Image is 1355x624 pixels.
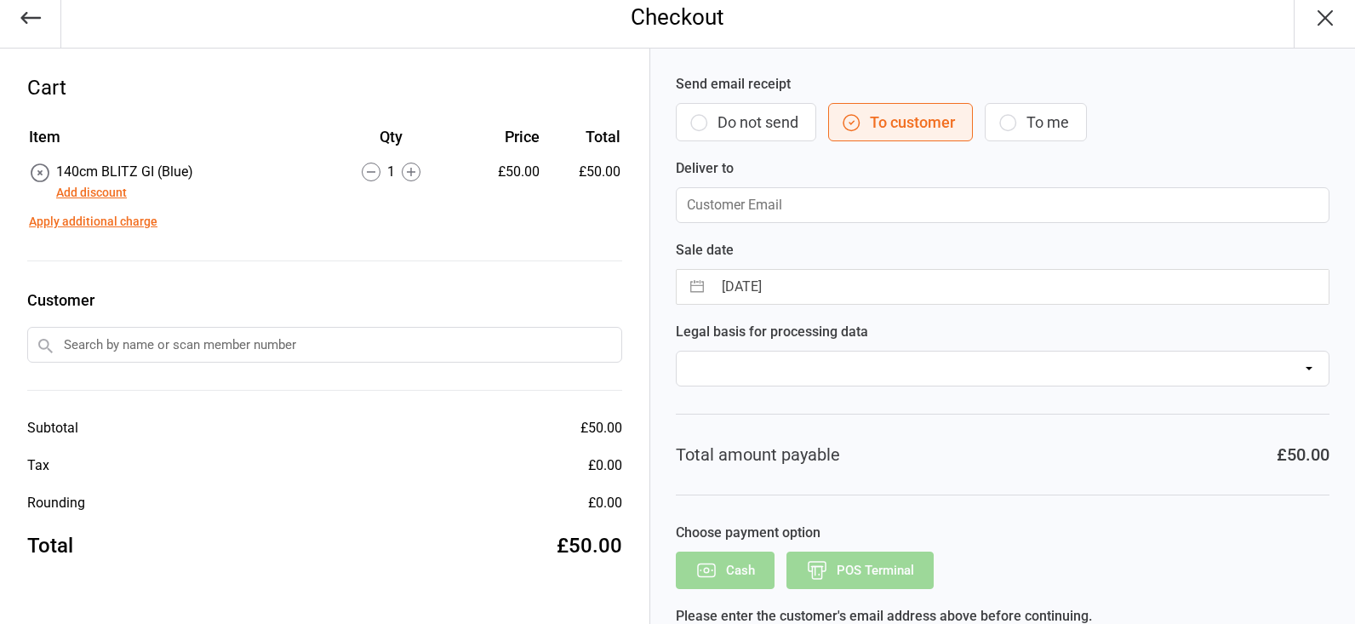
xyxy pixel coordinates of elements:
button: To me [985,103,1087,141]
div: £0.00 [588,493,622,513]
div: Subtotal [27,418,78,438]
td: £50.00 [546,162,620,203]
label: Deliver to [676,158,1329,179]
input: Customer Email [676,187,1329,223]
label: Customer [27,289,622,312]
div: £50.00 [1277,442,1329,467]
div: Tax [27,455,49,476]
button: Add discount [56,184,127,202]
div: Cart [27,72,622,103]
th: Item [29,125,322,160]
th: Qty [323,125,460,160]
span: 140cm BLITZ GI (Blue) [56,163,193,180]
div: £50.00 [557,530,622,561]
button: To customer [828,103,973,141]
div: £0.00 [588,455,622,476]
label: Send email receipt [676,74,1329,94]
div: Total [27,530,73,561]
div: Total amount payable [676,442,840,467]
input: Search by name or scan member number [27,327,622,363]
button: Do not send [676,103,816,141]
label: Sale date [676,240,1329,260]
div: Price [461,125,540,148]
label: Choose payment option [676,523,1329,543]
div: 1 [323,162,460,182]
div: £50.00 [461,162,540,182]
label: Legal basis for processing data [676,322,1329,342]
div: Rounding [27,493,85,513]
div: £50.00 [580,418,622,438]
button: Apply additional charge [29,213,157,231]
th: Total [546,125,620,160]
